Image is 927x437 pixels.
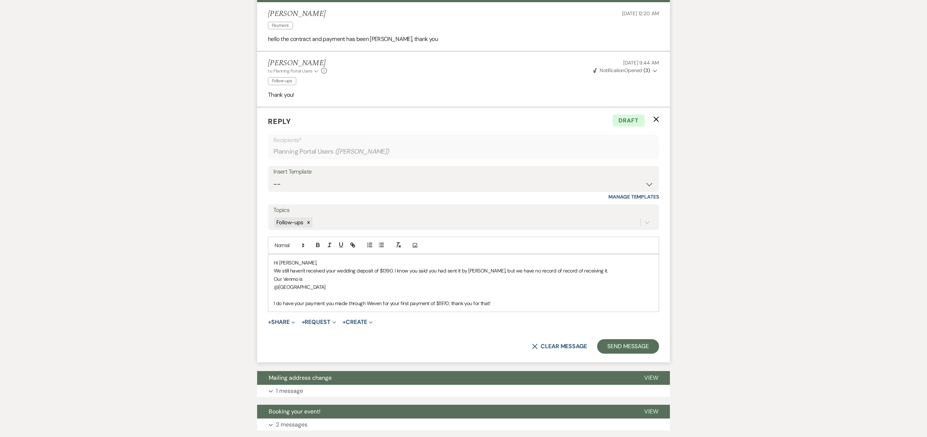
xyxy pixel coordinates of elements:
[257,371,633,385] button: Mailing address change
[273,205,654,216] label: Topics
[532,344,587,349] button: Clear message
[274,267,653,275] p: We still haven't received your wedding deposit of $1390. I know you said you had sent it by [PERS...
[268,59,327,68] h5: [PERSON_NAME]
[623,59,659,66] span: [DATE] 9:44 AM
[269,374,332,382] span: Mailing address change
[644,374,658,382] span: View
[633,371,670,385] button: View
[274,299,653,307] p: I do have your payment you made through Weven for your first payment of $1970; thank you for that!
[268,90,659,100] p: Thank you!
[268,34,659,44] p: hello the contract and payment has been [PERSON_NAME], thank you
[276,420,307,429] p: 2 messages
[608,193,659,200] a: Manage Templates
[268,77,296,85] span: Follow-ups
[276,386,303,396] p: 1 message
[273,145,654,159] div: Planning Portal Users
[268,319,271,325] span: +
[597,339,659,354] button: Send Message
[268,68,319,74] button: to: Planning Portal Users
[257,419,670,431] button: 2 messages
[622,10,659,17] span: [DATE] 12:20 AM
[269,408,320,415] span: Booking your event!
[302,319,336,325] button: Request
[343,319,373,325] button: Create
[633,405,670,419] button: View
[273,167,654,177] div: Insert Template
[302,319,305,325] span: +
[343,319,346,325] span: +
[268,9,326,18] h5: [PERSON_NAME]
[643,67,650,74] strong: ( 3 )
[268,117,291,126] span: Reply
[268,319,295,325] button: Share
[274,283,653,291] p: @[GEOGRAPHIC_DATA]
[268,22,293,29] span: Payment
[335,147,389,157] span: ( [PERSON_NAME] )
[274,259,653,267] p: Hi [PERSON_NAME],
[268,68,313,74] span: to: Planning Portal Users
[600,67,624,74] span: Notification
[273,136,654,145] p: Recipients*
[257,405,633,419] button: Booking your event!
[593,67,650,74] span: Opened
[644,408,658,415] span: View
[274,217,305,228] div: Follow-ups
[274,275,653,283] p: Our Venmo is
[257,385,670,397] button: 1 message
[592,67,659,74] button: NotificationOpened (3)
[613,115,645,127] span: Draft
